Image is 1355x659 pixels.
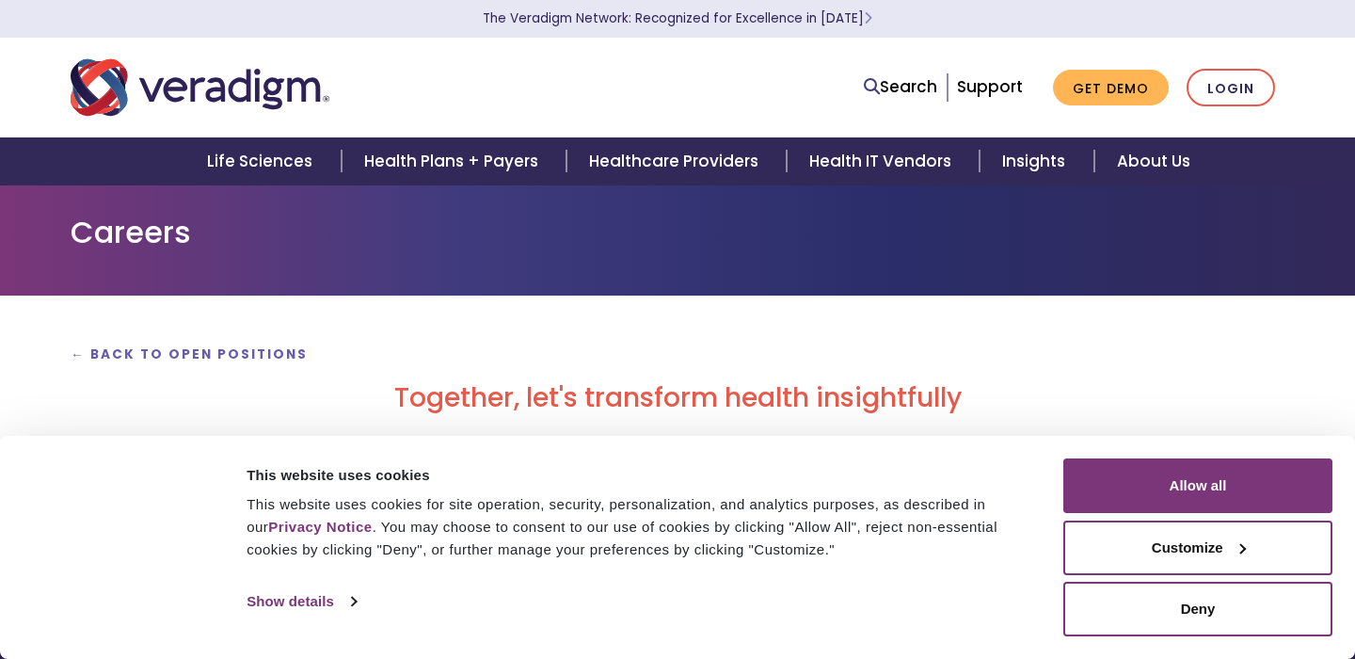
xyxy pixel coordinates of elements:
[1094,137,1213,185] a: About Us
[184,137,341,185] a: Life Sciences
[957,75,1023,98] a: Support
[71,215,1284,250] h1: Careers
[247,493,1042,561] div: This website uses cookies for site operation, security, personalization, and analytics purposes, ...
[1063,582,1332,636] button: Deny
[342,137,566,185] a: Health Plans + Payers
[864,9,872,27] span: Learn More
[864,74,937,100] a: Search
[268,519,372,535] a: Privacy Notice
[980,137,1093,185] a: Insights
[1187,69,1275,107] a: Login
[1053,70,1169,106] a: Get Demo
[787,137,980,185] a: Health IT Vendors
[247,464,1042,487] div: This website uses cookies
[71,382,1284,414] h2: Together, let's transform health insightfully
[71,346,308,363] a: ← Back to Open Positions
[483,9,872,27] a: The Veradigm Network: Recognized for Excellence in [DATE]Learn More
[1063,458,1332,513] button: Allow all
[566,137,787,185] a: Healthcare Providers
[247,587,356,616] a: Show details
[71,56,329,119] img: Veradigm logo
[1063,521,1332,575] button: Customize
